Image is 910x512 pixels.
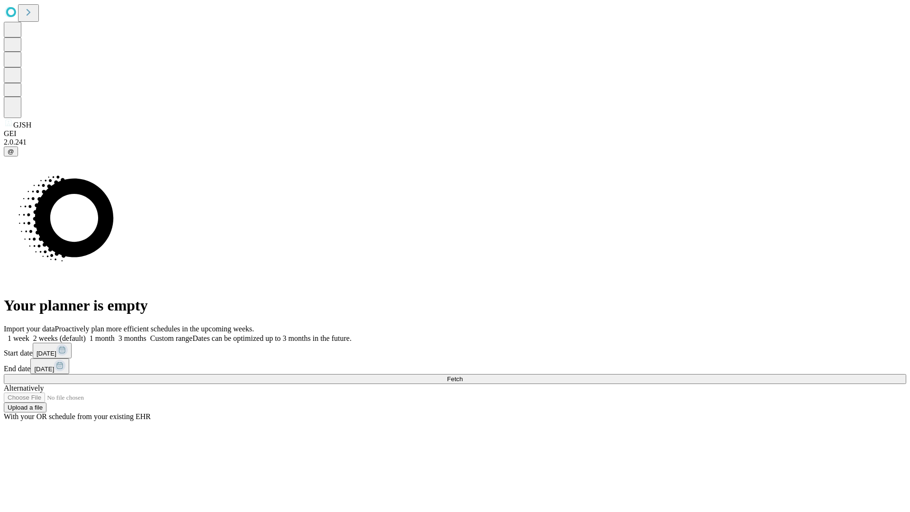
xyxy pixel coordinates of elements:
span: [DATE] [36,350,56,357]
button: [DATE] [33,343,72,358]
span: @ [8,148,14,155]
button: Fetch [4,374,906,384]
div: GEI [4,129,906,138]
span: 3 months [118,334,146,342]
div: Start date [4,343,906,358]
button: Upload a file [4,402,46,412]
span: 2 weeks (default) [33,334,86,342]
span: Alternatively [4,384,44,392]
span: Dates can be optimized up to 3 months in the future. [192,334,351,342]
span: Import your data [4,325,55,333]
span: Fetch [447,375,463,383]
span: [DATE] [34,366,54,373]
span: 1 week [8,334,29,342]
span: Proactively plan more efficient schedules in the upcoming weeks. [55,325,254,333]
button: @ [4,146,18,156]
h1: Your planner is empty [4,297,906,314]
span: Custom range [150,334,192,342]
div: 2.0.241 [4,138,906,146]
span: 1 month [90,334,115,342]
div: End date [4,358,906,374]
button: [DATE] [30,358,69,374]
span: GJSH [13,121,31,129]
span: With your OR schedule from your existing EHR [4,412,151,421]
